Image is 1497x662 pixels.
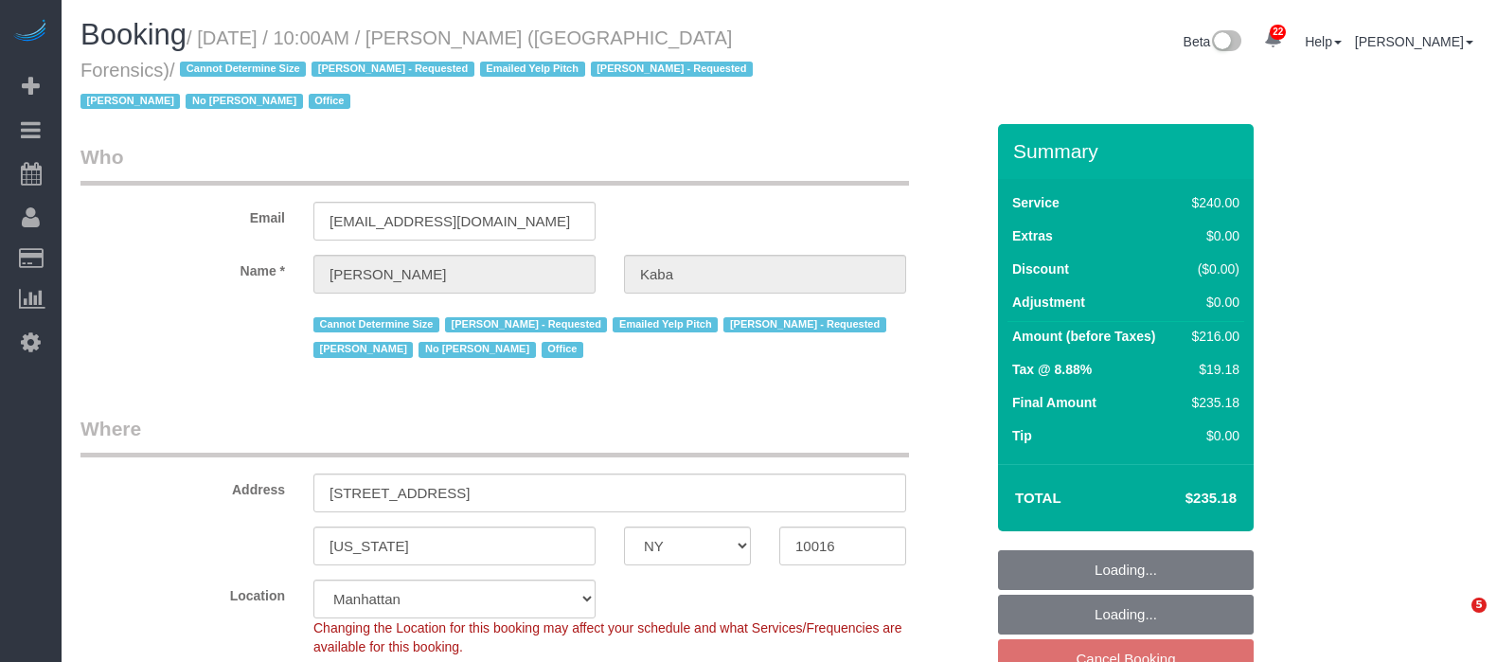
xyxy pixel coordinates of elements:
label: Name * [66,255,299,280]
label: Extras [1012,226,1053,245]
span: Office [542,342,583,357]
input: Zip Code [779,527,906,565]
span: 5 [1471,598,1487,613]
input: Email [313,202,596,241]
a: Help [1305,34,1342,49]
span: Changing the Location for this booking may affect your schedule and what Services/Frequencies are... [313,620,902,654]
span: No [PERSON_NAME] [186,94,302,109]
span: [PERSON_NAME] - Requested [591,62,753,77]
div: $19.18 [1185,360,1239,379]
iframe: Intercom live chat [1433,598,1478,643]
div: $0.00 [1185,426,1239,445]
input: City [313,527,596,565]
span: Cannot Determine Size [180,62,306,77]
span: No [PERSON_NAME] [419,342,535,357]
div: $235.18 [1185,393,1239,412]
div: ($0.00) [1185,259,1239,278]
a: Beta [1184,34,1242,49]
div: $0.00 [1185,226,1239,245]
label: Final Amount [1012,393,1096,412]
input: Last Name [624,255,906,294]
span: Emailed Yelp Pitch [613,317,718,332]
span: 22 [1270,25,1286,40]
div: $240.00 [1185,193,1239,212]
legend: Who [80,143,909,186]
label: Tip [1012,426,1032,445]
div: $216.00 [1185,327,1239,346]
a: [PERSON_NAME] [1355,34,1473,49]
label: Tax @ 8.88% [1012,360,1092,379]
h4: $235.18 [1129,491,1237,507]
span: Cannot Determine Size [313,317,439,332]
span: [PERSON_NAME] - Requested [723,317,885,332]
img: Automaid Logo [11,19,49,45]
span: [PERSON_NAME] - Requested [312,62,473,77]
span: Office [309,94,350,109]
h3: Summary [1013,140,1244,162]
span: [PERSON_NAME] [80,94,180,109]
small: / [DATE] / 10:00AM / [PERSON_NAME] ([GEOGRAPHIC_DATA] Forensics) [80,27,758,113]
span: / [80,60,758,113]
span: [PERSON_NAME] - Requested [445,317,607,332]
label: Address [66,474,299,499]
span: Emailed Yelp Pitch [480,62,585,77]
strong: Total [1015,490,1061,506]
a: 22 [1255,19,1292,61]
label: Amount (before Taxes) [1012,327,1155,346]
span: [PERSON_NAME] [313,342,413,357]
img: New interface [1210,30,1241,55]
label: Email [66,202,299,227]
input: First Name [313,255,596,294]
div: $0.00 [1185,293,1239,312]
label: Discount [1012,259,1069,278]
label: Service [1012,193,1060,212]
label: Location [66,580,299,605]
legend: Where [80,415,909,457]
label: Adjustment [1012,293,1085,312]
span: Booking [80,18,187,51]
